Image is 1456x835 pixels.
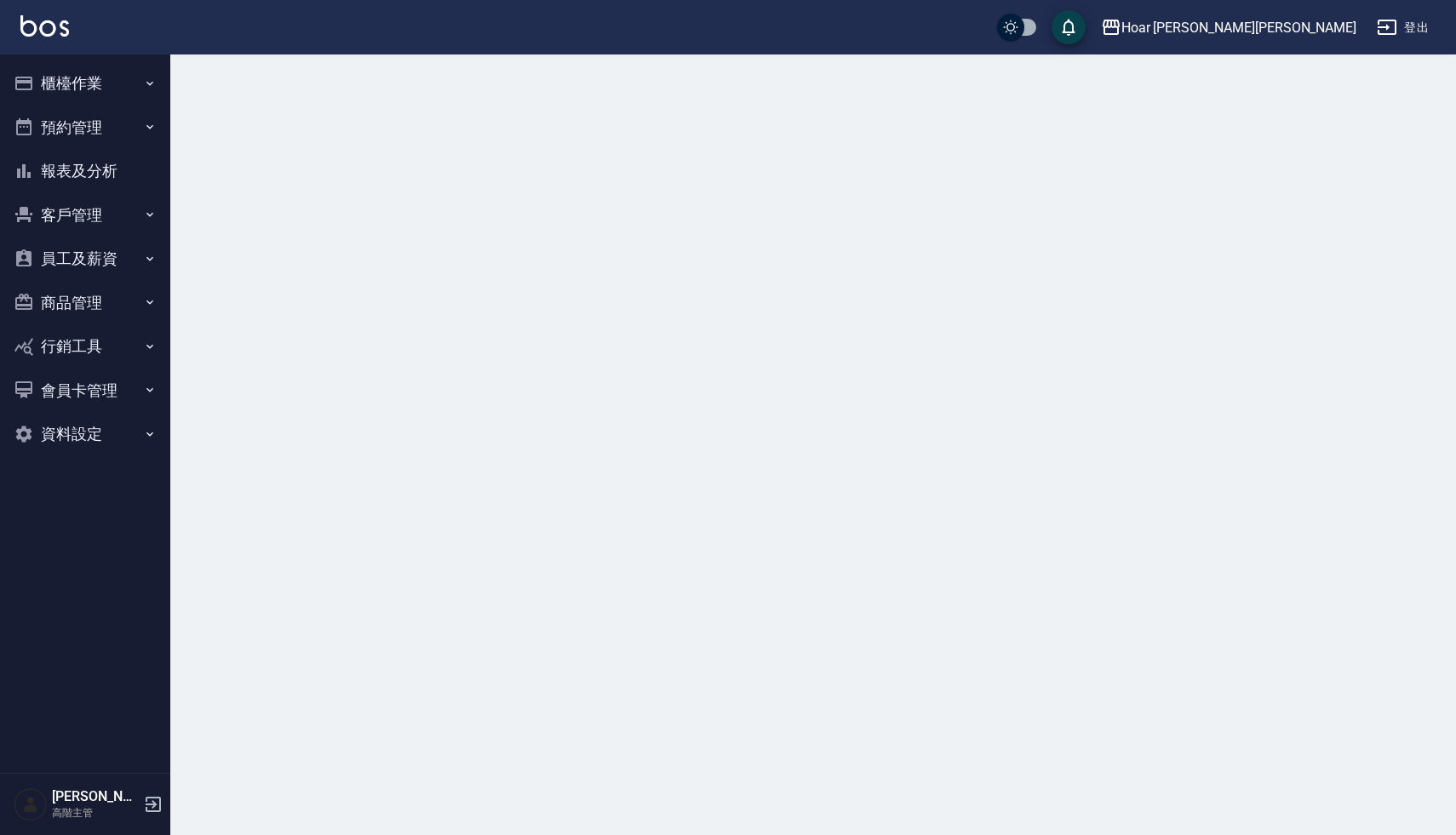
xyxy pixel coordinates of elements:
button: 登出 [1370,12,1436,43]
div: Hoar [PERSON_NAME][PERSON_NAME] [1121,17,1356,38]
button: 資料設定 [7,412,163,456]
button: 行銷工具 [7,324,163,369]
button: 預約管理 [7,106,163,150]
button: 商品管理 [7,281,163,325]
button: 客戶管理 [7,193,163,237]
h5: [PERSON_NAME] [52,788,139,805]
img: Logo [20,15,69,37]
button: Hoar [PERSON_NAME][PERSON_NAME] [1094,10,1363,45]
button: 員工及薪資 [7,237,163,281]
button: 櫃檯作業 [7,61,163,106]
button: 會員卡管理 [7,369,163,413]
button: 報表及分析 [7,149,163,193]
img: Person [14,787,48,821]
p: 高階主管 [52,805,139,821]
button: save [1052,10,1086,44]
